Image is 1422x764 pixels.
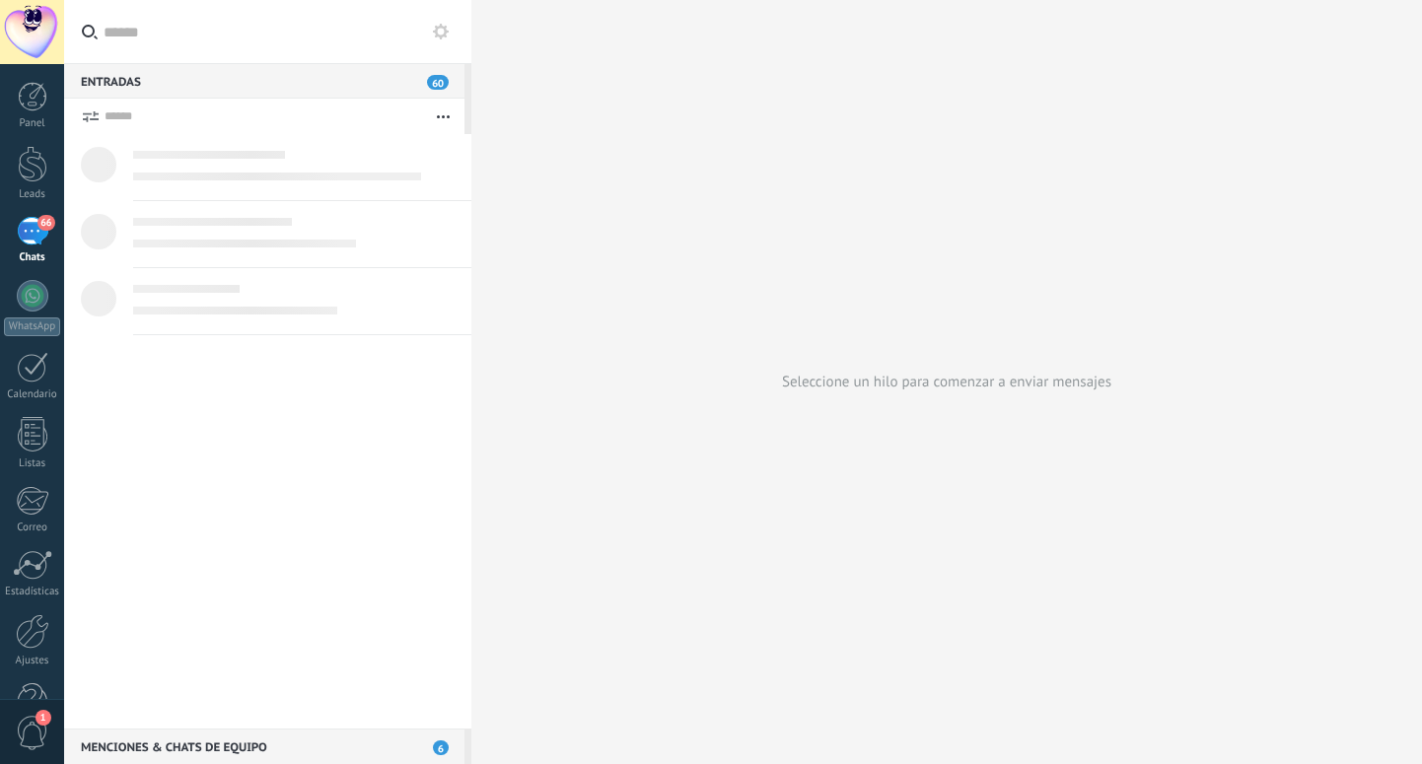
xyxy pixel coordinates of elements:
span: 1 [36,710,51,726]
div: Leads [4,188,61,201]
div: Estadísticas [4,586,61,598]
span: 60 [427,75,449,90]
div: WhatsApp [4,317,60,336]
div: Chats [4,251,61,264]
div: Entradas [64,63,464,99]
div: Listas [4,457,61,470]
div: Correo [4,521,61,534]
div: Ajustes [4,655,61,667]
div: Calendario [4,388,61,401]
div: Menciones & Chats de equipo [64,729,464,764]
span: 6 [433,740,449,755]
div: Panel [4,117,61,130]
span: 66 [37,215,54,231]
